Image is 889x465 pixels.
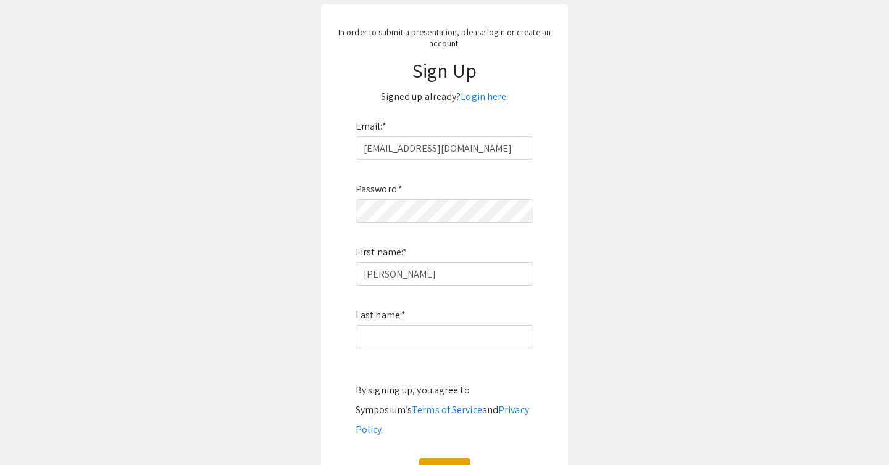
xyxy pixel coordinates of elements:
label: Email: [356,117,386,136]
div: By signing up, you agree to Symposium’s and . [356,381,533,440]
a: Terms of Service [412,403,482,416]
label: First name: [356,242,407,262]
p: In order to submit a presentation, please login or create an account. [333,27,556,49]
label: Password: [356,179,403,199]
p: Signed up already? [333,87,556,107]
h1: Sign Up [333,59,556,82]
a: Privacy Policy [356,403,529,436]
a: Login here. [461,90,508,103]
iframe: Chat [9,409,52,456]
label: Last name: [356,305,406,325]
